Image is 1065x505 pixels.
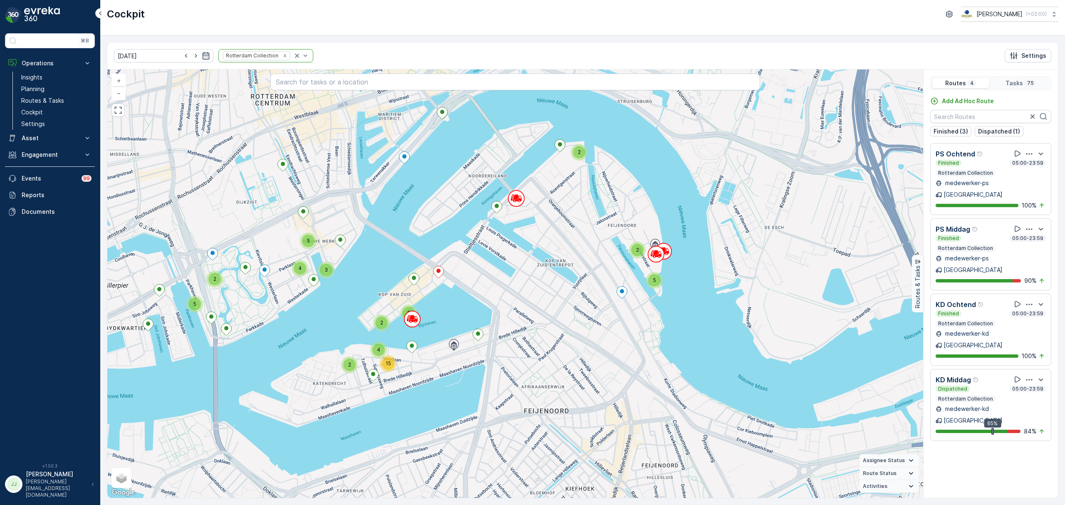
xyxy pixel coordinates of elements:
[21,120,45,128] p: Settings
[934,127,968,136] p: Finished (3)
[107,7,145,21] p: Cockpit
[930,126,971,136] button: Finished (3)
[5,130,95,146] button: Asset
[936,300,976,309] p: KD Ochtend
[386,360,391,366] span: 15
[83,175,90,182] p: 99
[280,52,290,59] div: Remove Rotterdam Collection
[18,106,95,118] a: Cockpit
[270,74,760,90] input: Search for tasks or a location
[21,85,45,93] p: Planning
[937,310,960,317] p: Finished
[944,341,1003,349] p: [GEOGRAPHIC_DATA]
[944,416,1003,425] p: [GEOGRAPHIC_DATA]
[1022,201,1037,210] p: 100 %
[930,97,994,105] a: Add Ad Hoc Route
[863,470,897,477] span: Route Status
[646,272,663,289] div: 5
[978,301,984,308] div: Help Tooltip Icon
[5,7,22,23] img: logo
[5,187,95,203] a: Reports
[400,304,417,321] div: 3
[945,79,966,87] p: Routes
[298,265,302,271] span: 4
[937,245,994,252] p: Rotterdam Collection
[21,108,43,116] p: Cockpit
[377,347,380,353] span: 4
[961,7,1058,22] button: [PERSON_NAME](+02:00)
[944,254,989,262] p: medewerker-ps
[5,55,95,72] button: Operations
[944,191,1003,199] p: [GEOGRAPHIC_DATA]
[936,375,971,385] p: KD Middag
[109,487,137,498] img: Google
[1024,277,1037,285] p: 90 %
[5,463,95,468] span: v 1.50.3
[571,144,587,161] div: 2
[961,10,973,19] img: basis-logo_rgb2x.png
[937,170,994,176] p: Rotterdam Collection
[206,271,223,287] div: 2
[936,149,975,159] p: PS Ochtend
[1024,427,1037,436] p: 84 %
[109,487,137,498] a: Open this area in Google Maps (opens a new window)
[5,203,95,220] a: Documents
[324,267,328,273] span: 3
[944,179,989,187] p: medewerker-ps
[1011,386,1044,392] p: 05:00-23:59
[22,59,78,67] p: Operations
[22,174,77,183] p: Events
[114,49,213,62] input: dd/mm/yyyy
[930,110,1051,123] input: Search Routes
[1026,80,1035,87] p: 75
[341,356,358,373] div: 2
[22,134,78,142] p: Asset
[1011,235,1044,242] p: 05:00-23:59
[112,87,125,99] a: Zoom Out
[937,396,994,402] p: Rotterdam Collection
[22,208,92,216] p: Documents
[5,170,95,187] a: Events99
[186,296,203,312] div: 5
[578,149,581,155] span: 2
[18,118,95,130] a: Settings
[318,262,334,278] div: 3
[193,301,196,307] span: 5
[112,469,131,487] a: Layers
[976,10,1023,18] p: [PERSON_NAME]
[7,478,20,491] div: JJ
[380,319,383,326] span: 2
[973,376,979,383] div: Help Tooltip Icon
[978,127,1020,136] p: Dispatched (1)
[1006,79,1023,87] p: Tasks
[18,72,95,83] a: Insights
[370,342,387,358] div: 4
[937,160,960,166] p: Finished
[292,260,308,277] div: 4
[18,83,95,95] a: Planning
[223,52,280,59] div: Rotterdam Collection
[984,418,1001,428] div: 65%
[944,329,989,338] p: medewerker-kd
[213,276,216,282] span: 2
[117,89,121,97] span: −
[942,97,994,105] p: Add Ad Hoc Route
[81,37,89,44] p: ⌘B
[24,7,60,23] img: logo_dark-DEwI_e13.png
[1021,52,1046,60] p: Settings
[863,457,905,464] span: Assignee Status
[117,77,121,84] span: +
[26,478,87,498] p: [PERSON_NAME][EMAIL_ADDRESS][DOMAIN_NAME]
[972,226,978,233] div: Help Tooltip Icon
[653,277,656,283] span: 5
[914,266,922,309] p: Routes & Tasks
[863,483,887,490] span: Activities
[944,405,989,413] p: medewerker-kd
[936,224,970,234] p: PS Middag
[307,238,310,244] span: 5
[1026,11,1047,17] p: ( +02:00 )
[5,470,95,498] button: JJ[PERSON_NAME][PERSON_NAME][EMAIL_ADDRESS][DOMAIN_NAME]
[300,233,317,249] div: 5
[407,309,410,316] span: 3
[21,97,64,105] p: Routes & Tasks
